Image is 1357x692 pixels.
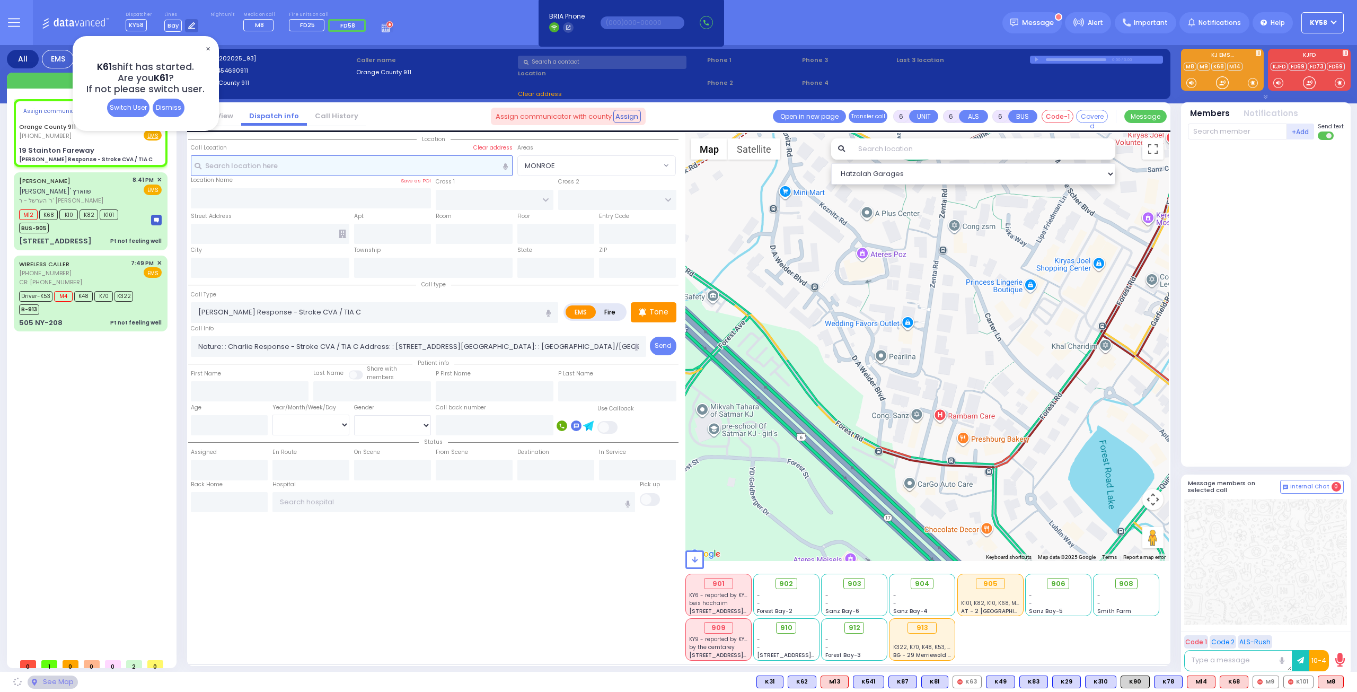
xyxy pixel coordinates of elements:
div: K78 [1154,676,1183,688]
input: Search location [851,138,1116,160]
span: - [1029,599,1032,607]
a: Call History [307,111,366,121]
button: Notifications [1244,108,1298,120]
span: 904 [915,579,930,589]
label: From Scene [436,448,468,457]
span: 2 [126,660,142,668]
span: - [893,599,896,607]
div: BLS [756,676,783,688]
label: First Name [191,370,221,378]
a: FD69 [1289,63,1307,71]
span: - [757,591,760,599]
span: 0 [1332,482,1341,492]
span: KY9 - reported by KY9 [689,635,748,643]
span: Phone 1 [707,56,798,65]
input: Search hospital [272,492,636,512]
h5: Message members on selected call [1188,480,1280,494]
span: Patient info [412,359,454,367]
span: [PHONE_NUMBER] [19,132,72,140]
a: Orange County 911 [19,122,76,131]
span: Internal Chat [1290,483,1329,490]
div: BLS [1154,676,1183,688]
label: Age [191,404,201,412]
u: EMS [147,132,158,140]
div: See map [28,676,77,689]
label: Medic on call [243,12,277,18]
span: MONROE [525,161,555,171]
span: 910 [780,623,792,633]
span: EMS [144,185,162,195]
img: message.svg [1010,19,1018,27]
span: Message [1022,17,1054,28]
span: M12 [19,209,38,220]
div: BLS [986,676,1015,688]
img: comment-alt.png [1283,485,1288,490]
span: 8:41 PM [133,176,154,184]
div: Dismiss [153,99,184,117]
label: Save as POI [401,177,431,185]
span: - [757,643,760,651]
button: Show street map [691,138,728,160]
span: ✕ [204,43,212,55]
span: Forest Bay-3 [825,651,861,659]
label: Call Info [191,325,214,333]
input: Search member [1188,124,1287,139]
span: - [825,635,829,643]
a: [PERSON_NAME] [19,177,71,185]
a: M14 [1227,63,1243,71]
span: FD58 [340,21,355,30]
small: Share with [367,365,397,373]
div: K87 [888,676,917,688]
p: Tone [649,306,668,318]
label: Cross 1 [436,178,455,186]
label: KJ EMS... [1181,52,1264,60]
button: UNIT [909,110,938,123]
img: red-radio-icon.svg [1288,679,1293,685]
label: Location Name [191,176,233,185]
div: Pt not feeling well [110,237,162,245]
span: 908 [1119,579,1133,589]
span: BRIA Phone [549,12,585,21]
img: red-radio-icon.svg [1257,679,1263,685]
a: Open this area in Google Maps (opens a new window) [688,547,723,561]
div: All [7,50,39,68]
button: KY58 [1301,12,1344,33]
input: (000)000-00000 [601,16,684,29]
span: K68 [39,209,58,220]
div: ALS [1187,676,1215,688]
label: Areas [517,144,533,152]
div: BLS [788,676,816,688]
div: [STREET_ADDRESS] [19,236,92,247]
span: 0 [63,660,78,668]
span: 0 [147,660,163,668]
div: M13 [821,676,849,688]
label: ZIP [599,246,607,255]
span: - [825,591,829,599]
span: Location [417,135,451,143]
label: Turn off text [1318,130,1335,141]
span: Assign communicator with county [23,107,119,115]
div: K541 [853,676,884,688]
input: Search a contact [518,56,686,69]
span: Call type [416,281,451,288]
span: 903 [848,579,861,589]
span: K61 [97,60,112,73]
span: [PERSON_NAME]' שווארץ [19,187,92,196]
div: BLS [1019,676,1048,688]
span: - [893,591,896,599]
div: 901 [704,578,733,590]
a: FD69 [1327,63,1345,71]
div: EMS [42,50,74,68]
label: Back Home [191,480,223,489]
button: Assign [613,110,641,122]
label: En Route [272,448,297,457]
label: In Service [599,448,626,457]
span: 0 [105,660,121,668]
label: Last 3 location [896,56,1030,65]
label: Orange County 911 [356,68,515,77]
span: Alert [1088,18,1103,28]
div: M14 [1187,676,1215,688]
button: Show satellite imagery [728,138,780,160]
span: K70 [94,291,113,302]
span: Notifications [1199,18,1241,28]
